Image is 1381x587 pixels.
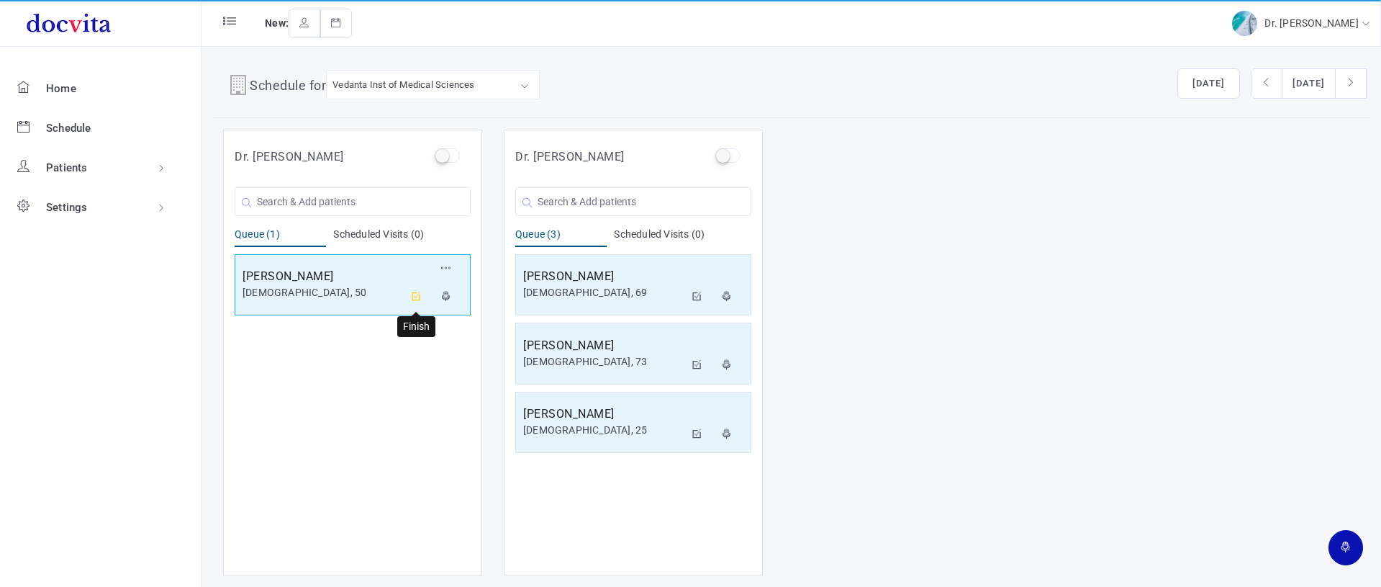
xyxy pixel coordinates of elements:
h4: Schedule for [250,76,326,99]
h5: [PERSON_NAME] [243,268,404,285]
div: Queue (3) [515,227,607,247]
button: [DATE] [1282,68,1336,99]
div: [DEMOGRAPHIC_DATA], 25 [523,423,684,438]
h5: Dr. [PERSON_NAME] [515,148,625,166]
h5: Dr. [PERSON_NAME] [235,148,344,166]
span: Schedule [46,122,91,135]
img: img-2.jpg [1232,11,1257,36]
span: Dr. [PERSON_NAME] [1264,17,1362,29]
span: Patients [46,161,88,174]
div: Vedanta Inst of Medical Sciences [332,76,474,93]
span: Home [46,82,76,95]
div: Scheduled Visits (0) [333,227,471,247]
div: [DEMOGRAPHIC_DATA], 73 [523,354,684,369]
h5: [PERSON_NAME] [523,405,684,423]
div: Scheduled Visits (0) [614,227,751,247]
div: Finish [397,316,435,337]
span: Settings [46,201,88,214]
h5: [PERSON_NAME] [523,268,684,285]
div: [DEMOGRAPHIC_DATA], 50 [243,285,404,300]
div: [DEMOGRAPHIC_DATA], 69 [523,285,684,300]
input: Search & Add patients [515,187,751,216]
div: Queue (1) [235,227,326,247]
span: New: [265,17,289,29]
h5: [PERSON_NAME] [523,337,684,354]
button: [DATE] [1177,68,1240,99]
input: Search & Add patients [235,187,471,216]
